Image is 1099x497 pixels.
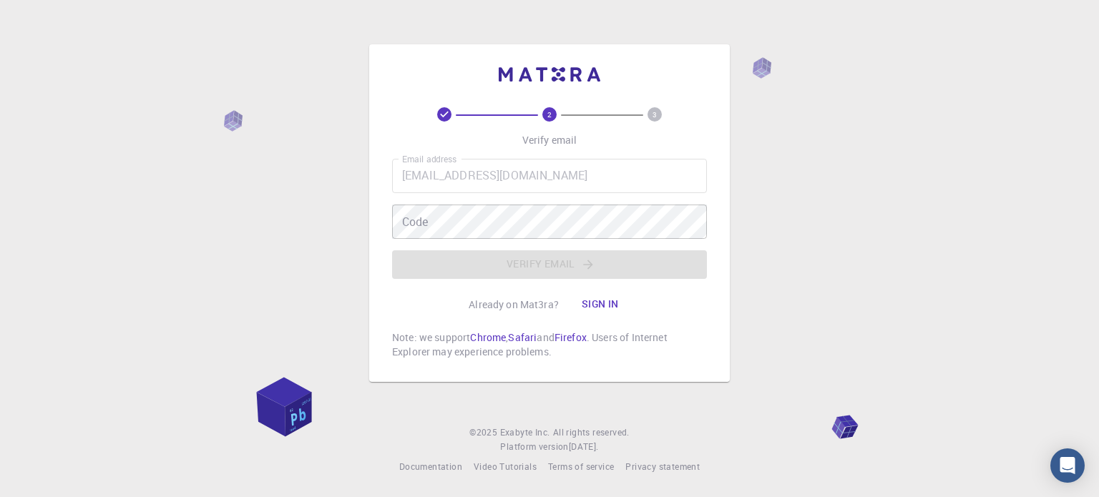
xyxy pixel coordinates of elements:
span: © 2025 [469,425,499,440]
label: Email address [402,153,456,165]
span: Terms of service [548,461,614,472]
a: Video Tutorials [474,460,537,474]
span: Video Tutorials [474,461,537,472]
a: Chrome [470,330,506,344]
span: All rights reserved. [553,425,630,440]
span: Exabyte Inc. [500,426,550,438]
text: 2 [547,109,552,119]
span: Privacy statement [625,461,700,472]
span: [DATE] . [569,441,599,452]
p: Verify email [522,133,577,147]
a: Privacy statement [625,460,700,474]
span: Platform version [500,440,568,454]
span: Documentation [399,461,462,472]
a: [DATE]. [569,440,599,454]
a: Exabyte Inc. [500,425,550,440]
text: 3 [653,109,657,119]
a: Terms of service [548,460,614,474]
p: Already on Mat3ra? [469,297,559,312]
a: Documentation [399,460,462,474]
p: Note: we support , and . Users of Internet Explorer may experience problems. [392,330,707,359]
button: Sign in [570,290,630,319]
div: Open Intercom Messenger [1050,448,1085,483]
a: Firefox [555,330,587,344]
a: Safari [508,330,537,344]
